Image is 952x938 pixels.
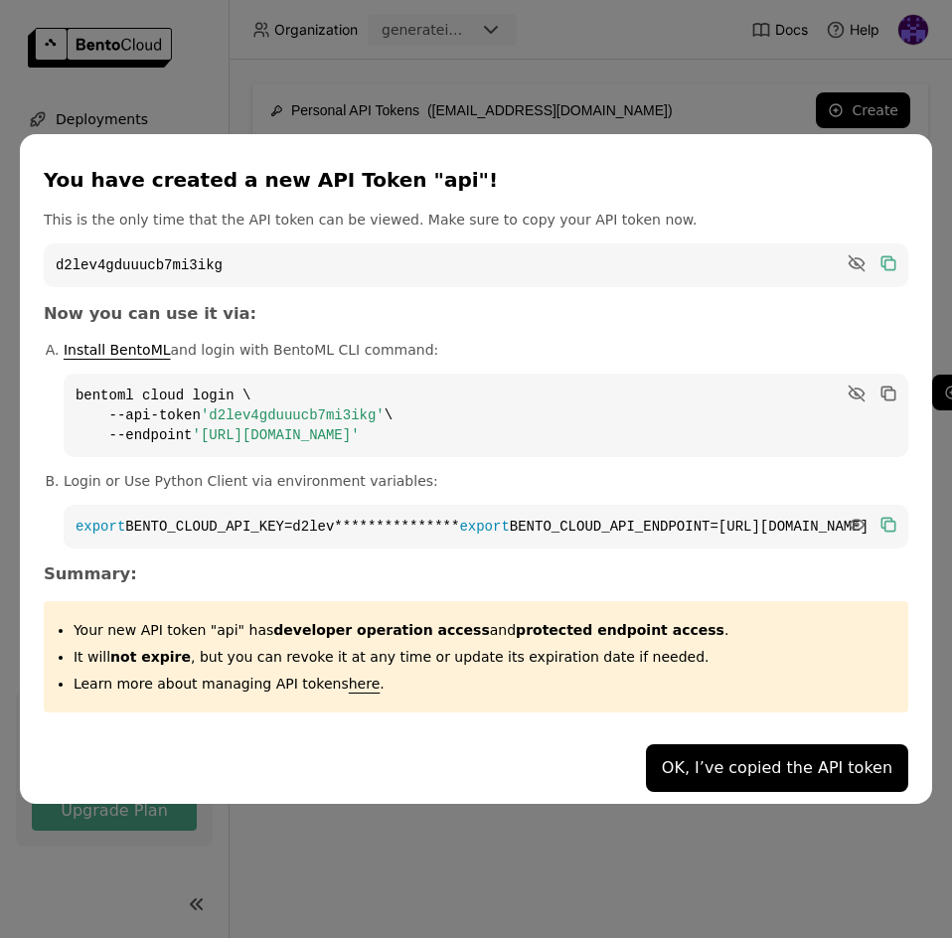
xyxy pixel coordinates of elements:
a: here [349,676,381,692]
code: d2lev4gduuucb7mi3ikg [44,243,908,287]
button: OK, I’ve copied the API token [646,744,908,792]
p: Learn more about managing API tokens . [74,674,893,694]
span: '[URL][DOMAIN_NAME]' [193,427,360,443]
span: export [76,519,125,535]
div: dialog [20,134,932,804]
p: and login with BentoML CLI command: [64,340,908,360]
span: and [273,622,724,638]
code: bentoml cloud login \ --api-token \ --endpoint [64,374,908,457]
h3: Now you can use it via: [44,304,908,324]
span: 'd2lev4gduuucb7mi3ikg' [201,407,385,423]
code: BENTO_CLOUD_API_KEY=d2lev*************** BENTO_CLOUD_API_ENDPOINT=[URL][DOMAIN_NAME] [64,505,908,548]
a: Install BentoML [64,342,171,358]
p: Your new API token "api" has . [74,620,893,640]
h3: Summary: [44,564,908,584]
strong: developer operation access [273,622,490,638]
strong: not expire [110,649,191,665]
p: It will , but you can revoke it at any time or update its expiration date if needed. [74,647,893,667]
div: You have created a new API Token "api"! [44,166,900,194]
span: export [459,519,509,535]
p: This is the only time that the API token can be viewed. Make sure to copy your API token now. [44,210,908,230]
strong: protected endpoint access [516,622,724,638]
p: Login or Use Python Client via environment variables: [64,471,908,491]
